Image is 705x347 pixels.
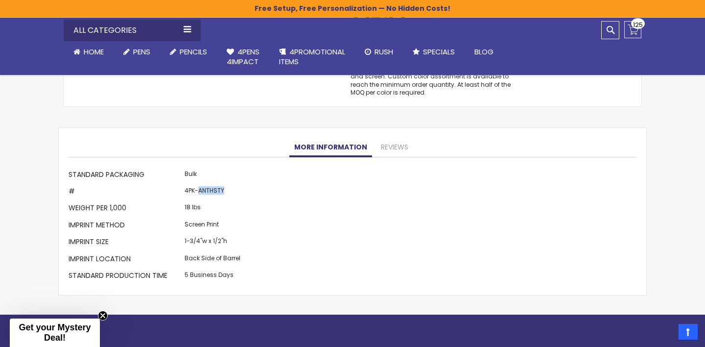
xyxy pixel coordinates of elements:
td: 5 Business Days [182,268,243,285]
a: Rush [355,41,403,63]
th: Standard Packaging [69,167,182,184]
td: Screen Print [182,218,243,234]
span: 4PROMOTIONAL ITEMS [279,47,345,67]
span: Home [84,47,104,57]
a: Pencils [160,41,217,63]
th: Imprint Method [69,218,182,234]
span: Rush [375,47,393,57]
button: Close teaser [98,311,108,321]
td: 1-3/4"w x 1/2"h [182,235,243,251]
span: 4Pens 4impact [227,47,259,67]
a: More Information [289,138,372,157]
a: Home [64,41,114,63]
div: All Categories [64,20,201,41]
td: 4PK-ANTHSTY [182,184,243,200]
a: 4Pens4impact [217,41,269,73]
a: Blog [465,41,503,63]
span: Pens [133,47,150,57]
a: Specials [403,41,465,63]
a: Pens [114,41,160,63]
a: 4PROMOTIONALITEMS [269,41,355,73]
th: # [69,184,182,200]
a: Reviews [376,138,413,157]
td: 18 lbs [182,201,243,218]
th: Weight per 1,000 [69,201,182,218]
span: Get your Mystery Deal! [19,322,91,343]
td: Back Side of Barrel [182,251,243,268]
th: Imprint Location [69,251,182,268]
iframe: Google Customer Reviews [624,321,705,347]
span: Specials [423,47,455,57]
span: Blog [474,47,493,57]
div: Get your Mystery Deal!Close teaser [10,319,100,347]
span: 125 [633,20,643,29]
span: Pencils [180,47,207,57]
th: Standard Production Time [69,268,182,285]
td: Bulk [182,167,243,184]
a: 125 [624,21,641,38]
th: Imprint Size [69,235,182,251]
